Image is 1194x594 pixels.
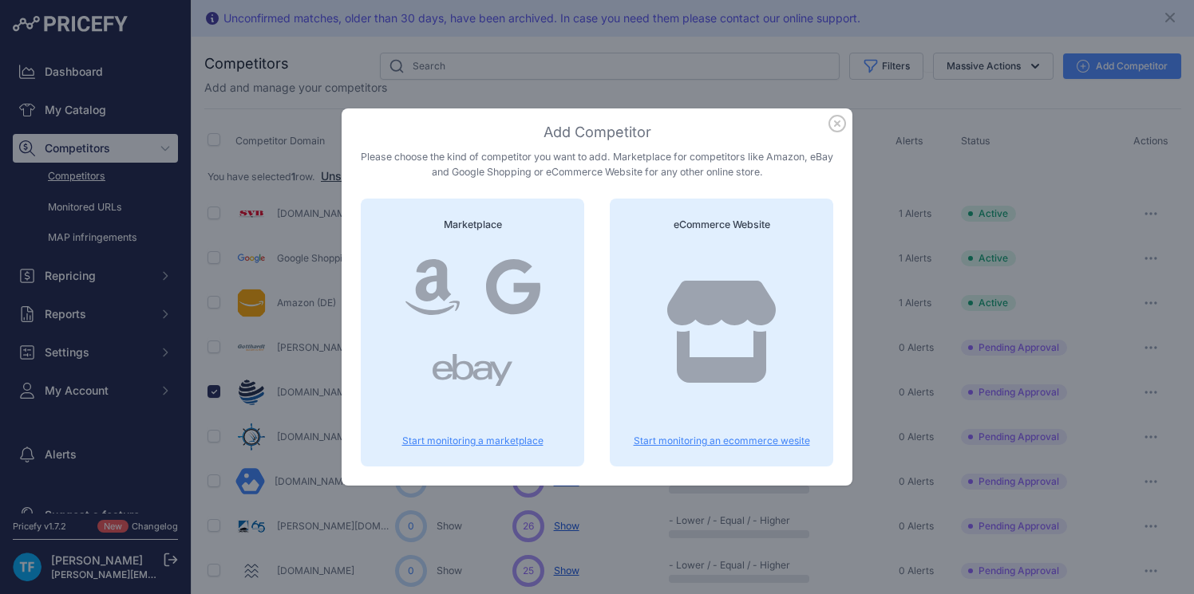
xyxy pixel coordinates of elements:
a: Marketplace Start monitoring a marketplace [380,218,565,447]
p: Start monitoring a marketplace [380,435,565,447]
h4: Marketplace [380,218,565,233]
p: Please choose the kind of competitor you want to add. Marketplace for competitors like Amazon, eB... [361,150,833,179]
h3: Add Competitor [361,121,833,144]
p: Start monitoring an ecommerce wesite [629,435,814,447]
h4: eCommerce Website [629,218,814,233]
a: eCommerce Website Start monitoring an ecommerce wesite [629,218,814,447]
